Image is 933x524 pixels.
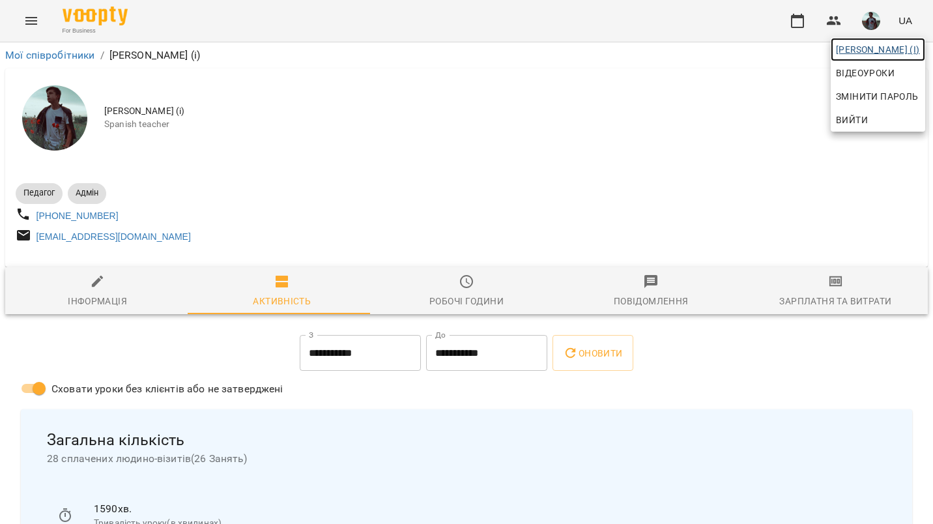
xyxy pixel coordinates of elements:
span: Відеоуроки [836,65,895,81]
button: Вийти [831,108,925,132]
span: [PERSON_NAME] (і) [836,42,920,57]
a: Відеоуроки [831,61,900,85]
a: Змінити пароль [831,85,925,108]
span: Змінити пароль [836,89,920,104]
a: [PERSON_NAME] (і) [831,38,925,61]
span: Вийти [836,112,868,128]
